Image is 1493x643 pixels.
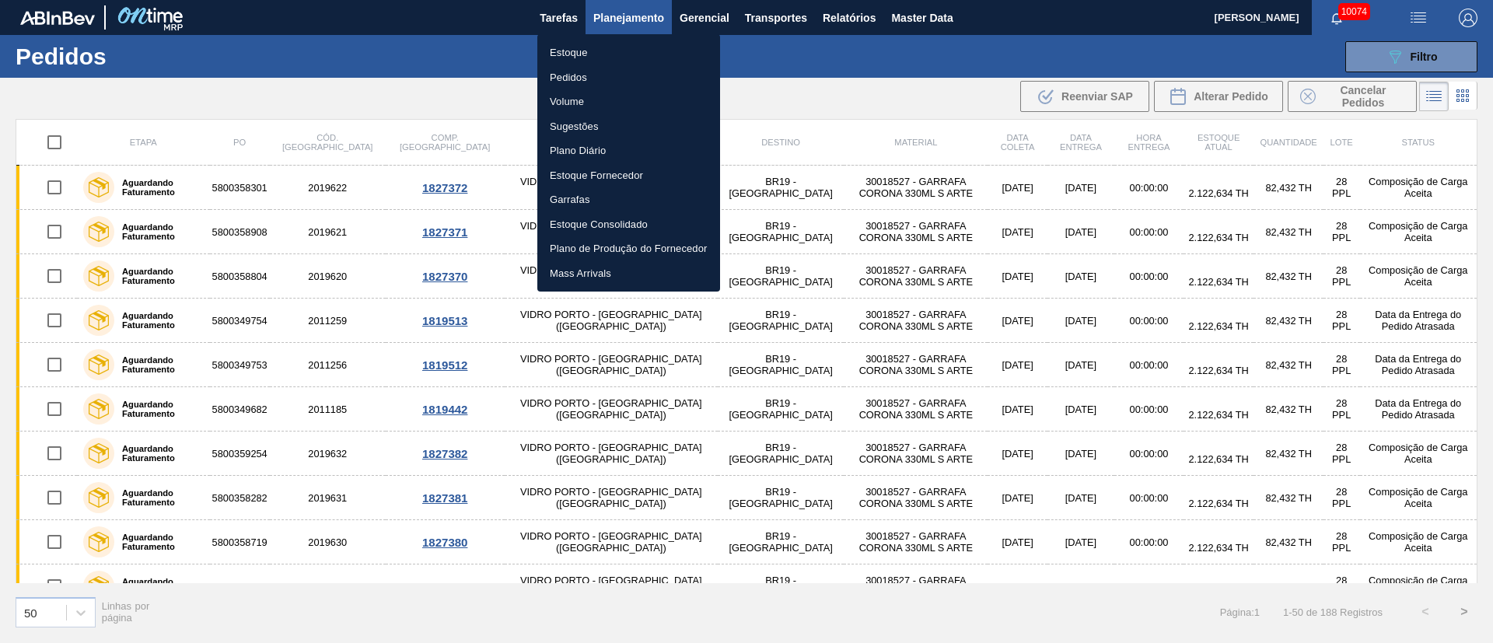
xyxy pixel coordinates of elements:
[537,40,720,65] a: Estoque
[537,138,720,163] a: Plano Diário
[537,187,720,212] a: Garrafas
[537,114,720,139] a: Sugestões
[537,236,720,261] a: Plano de Produção do Fornecedor
[537,163,720,188] a: Estoque Fornecedor
[537,65,720,90] a: Pedidos
[537,89,720,114] a: Volume
[537,212,720,237] a: Estoque Consolidado
[537,261,720,286] a: Mass Arrivals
